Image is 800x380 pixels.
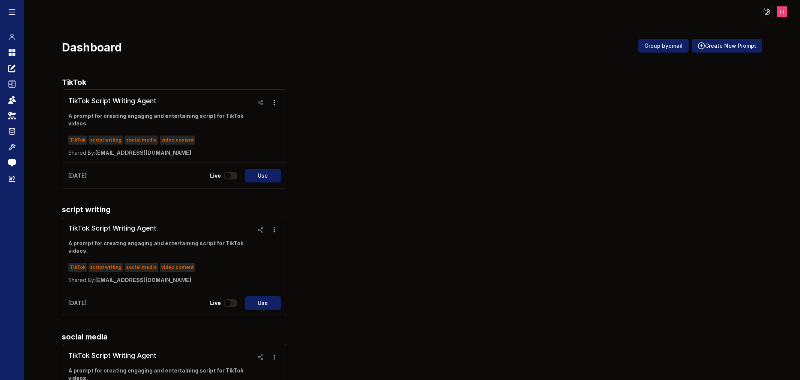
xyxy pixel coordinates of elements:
[160,136,195,145] span: video content
[245,169,281,182] button: Use
[89,136,123,145] span: script writing
[89,263,123,272] span: script writing
[125,263,158,272] span: social media
[210,172,221,179] p: Live
[68,149,95,156] span: Shared By:
[240,169,281,182] a: Use
[160,263,195,272] span: video content
[692,39,762,53] button: Create New Prompt
[62,77,762,88] h2: TikTok
[68,276,254,284] p: [EMAIL_ADDRESS][DOMAIN_NAME]
[68,223,254,234] h3: TikTok Script Writing Agent
[8,159,16,167] img: feedback
[125,136,158,145] span: social media
[777,6,788,17] img: ACg8ocJJXoBNX9W-FjmgwSseULRJykJmqCZYzqgfQpEi3YodQgNtRg=s96-c
[68,96,254,106] h3: TikTok Script Writing Agent
[68,299,87,307] p: [DATE]
[68,240,254,255] p: A prompt for creating engaging and entertaining script for TikTok videos.
[62,331,762,342] h2: social media
[68,112,254,127] p: A prompt for creating engaging and entertaining script for TikTok videos.
[240,296,281,310] a: Use
[62,41,122,54] h3: Dashboard
[62,204,762,215] h2: script writing
[68,263,87,272] span: TikTok
[638,39,689,53] button: Group byemail
[210,299,221,307] p: Live
[68,172,87,179] p: [DATE]
[245,296,281,310] button: Use
[68,350,254,361] h3: TikTok Script Writing Agent
[68,136,87,145] span: TikTok
[68,277,95,283] span: Shared By:
[68,223,254,284] a: TikTok Script Writing AgentA prompt for creating engaging and entertaining script for TikTok vide...
[68,96,254,157] a: TikTok Script Writing AgentA prompt for creating engaging and entertaining script for TikTok vide...
[68,149,254,157] p: [EMAIL_ADDRESS][DOMAIN_NAME]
